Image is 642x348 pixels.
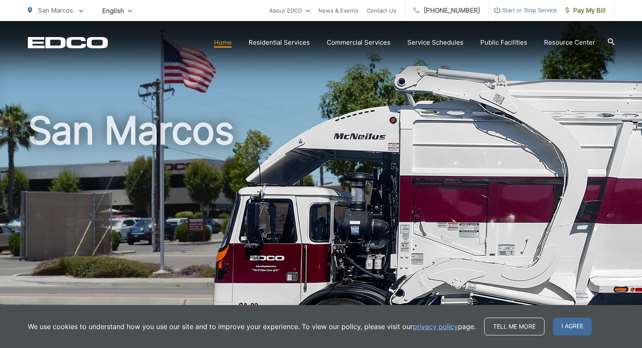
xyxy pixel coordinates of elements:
[28,37,108,48] a: EDCD logo. Return to the homepage.
[544,37,595,48] a: Resource Center
[566,5,606,16] span: Pay My Bill
[327,37,390,48] a: Commercial Services
[480,37,527,48] a: Public Facilities
[318,5,358,16] a: News & Events
[28,321,476,332] p: We use cookies to understand how you use our site and to improve your experience. To view our pol...
[484,318,544,335] a: Tell me more
[413,321,458,332] a: privacy policy
[38,6,73,14] span: San Marcos
[249,37,310,48] a: Residential Services
[269,5,310,16] a: About EDCO
[367,5,396,16] a: Contact Us
[96,3,138,18] span: English
[407,37,463,48] a: Service Schedules
[553,318,592,335] span: I agree
[214,37,232,48] a: Home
